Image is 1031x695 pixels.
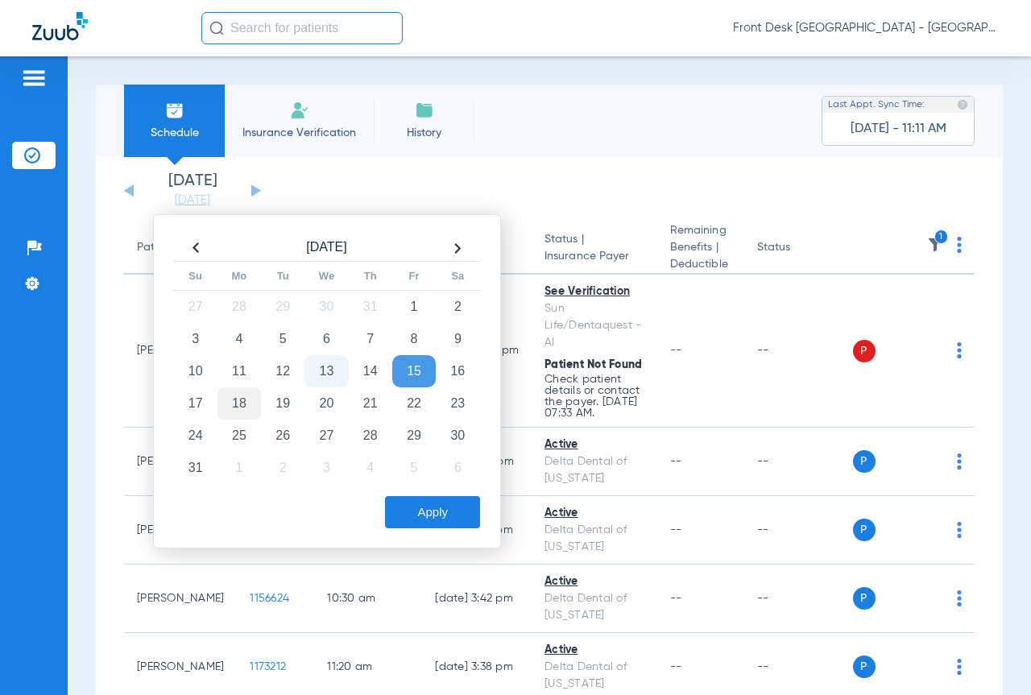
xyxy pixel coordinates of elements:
[124,565,237,633] td: [PERSON_NAME]
[544,590,644,624] div: Delta Dental of [US_STATE]
[201,12,403,44] input: Search for patients
[670,593,682,604] span: --
[950,618,1031,695] iframe: Chat Widget
[544,505,644,522] div: Active
[670,345,682,356] span: --
[544,573,644,590] div: Active
[544,436,644,453] div: Active
[828,97,925,113] span: Last Appt. Sync Time:
[744,428,853,496] td: --
[165,101,184,120] img: Schedule
[144,192,241,209] a: [DATE]
[544,453,644,487] div: Delta Dental of [US_STATE]
[544,300,644,351] div: Sun Life/Dentaquest - AI
[853,587,876,610] span: P
[21,68,47,88] img: hamburger-icon
[957,522,962,538] img: group-dot-blue.svg
[957,590,962,606] img: group-dot-blue.svg
[853,450,876,473] span: P
[415,101,434,120] img: History
[853,340,876,362] span: P
[237,125,362,141] span: Insurance Verification
[290,101,309,120] img: Manual Insurance Verification
[957,237,962,253] img: group-dot-blue.svg
[532,222,657,275] th: Status |
[934,230,949,244] i: 1
[250,593,289,604] span: 1156624
[744,496,853,565] td: --
[314,565,422,633] td: 10:30 AM
[851,121,946,137] span: [DATE] - 11:11 AM
[386,125,462,141] span: History
[853,519,876,541] span: P
[957,453,962,470] img: group-dot-blue.svg
[657,222,744,275] th: Remaining Benefits |
[137,239,208,256] div: Patient Name
[544,374,644,419] p: Check patient details or contact the payer. [DATE] 07:33 AM.
[670,661,682,672] span: --
[544,359,642,370] span: Patient Not Found
[136,125,213,141] span: Schedule
[853,656,876,678] span: P
[744,275,853,428] td: --
[957,99,968,110] img: last sync help info
[733,20,999,36] span: Front Desk [GEOGRAPHIC_DATA] - [GEOGRAPHIC_DATA] | My Community Dental Centers
[744,565,853,633] td: --
[32,12,88,40] img: Zuub Logo
[544,522,644,556] div: Delta Dental of [US_STATE]
[544,283,644,300] div: See Verification
[544,642,644,659] div: Active
[144,173,241,209] li: [DATE]
[250,661,286,672] span: 1173212
[744,222,853,275] th: Status
[385,496,480,528] button: Apply
[209,21,224,35] img: Search Icon
[670,456,682,467] span: --
[217,235,436,262] th: [DATE]
[957,342,962,358] img: group-dot-blue.svg
[544,659,644,693] div: Delta Dental of [US_STATE]
[670,256,731,273] span: Deductible
[544,248,644,265] span: Insurance Payer
[670,524,682,536] span: --
[137,239,224,256] div: Patient Name
[927,237,943,253] img: filter.svg
[422,565,532,633] td: [DATE] 3:42 PM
